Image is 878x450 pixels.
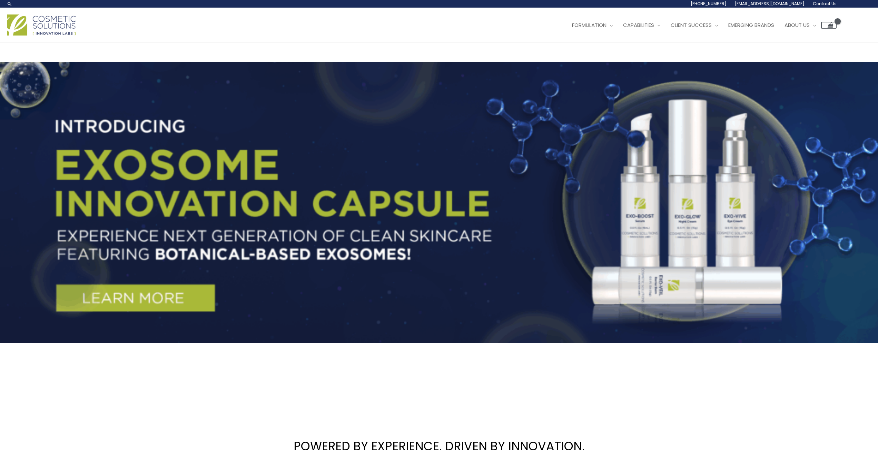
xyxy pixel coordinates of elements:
[785,21,810,29] span: About Us
[623,21,654,29] span: Capabilities
[7,1,12,7] a: Search icon link
[723,15,779,36] a: Emerging Brands
[779,15,821,36] a: About Us
[567,15,618,36] a: Formulation
[821,22,837,29] a: View Shopping Cart, empty
[735,1,805,7] span: [EMAIL_ADDRESS][DOMAIN_NAME]
[618,15,665,36] a: Capabilities
[728,21,774,29] span: Emerging Brands
[7,14,76,36] img: Cosmetic Solutions Logo
[572,21,606,29] span: Formulation
[813,1,837,7] span: Contact Us
[665,15,723,36] a: Client Success
[562,15,837,36] nav: Site Navigation
[691,1,727,7] span: [PHONE_NUMBER]
[671,21,712,29] span: Client Success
